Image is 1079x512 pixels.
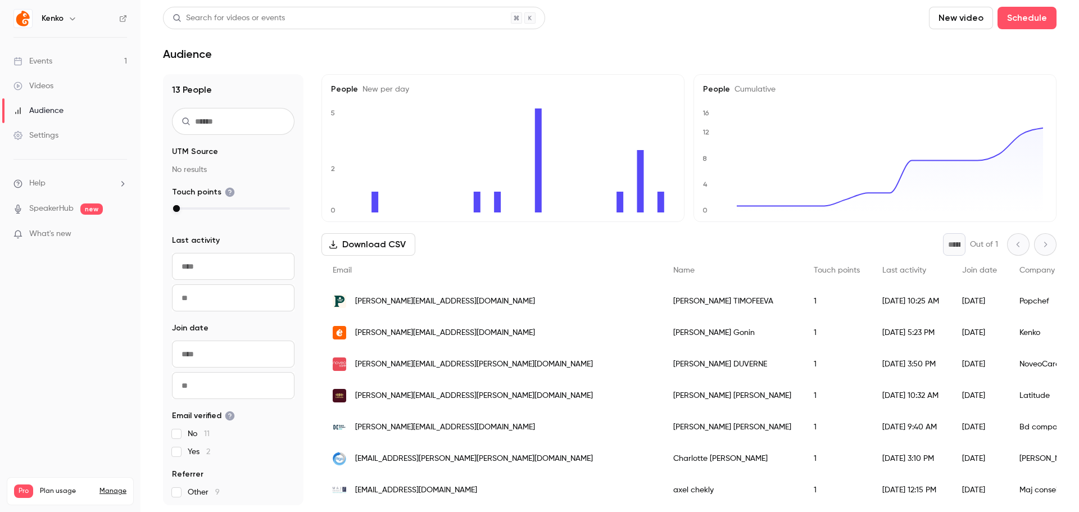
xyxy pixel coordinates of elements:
img: aiga.fr [333,452,346,465]
img: kenko.fr [333,326,346,339]
span: [PERSON_NAME][EMAIL_ADDRESS][DOMAIN_NAME] [355,327,535,339]
text: 0 [330,206,336,214]
div: 1 [803,317,871,348]
div: [DATE] 3:50 PM [871,348,951,380]
span: New per day [358,85,409,93]
span: Touch points [814,266,860,274]
text: 0 [702,206,708,214]
li: help-dropdown-opener [13,178,127,189]
text: 16 [702,109,709,117]
div: Videos [13,80,53,92]
span: Help [29,178,46,189]
a: Manage [99,487,126,496]
div: Search for videos or events [173,12,285,24]
span: Touch points [172,187,235,198]
div: max [173,205,180,212]
text: 5 [330,109,335,117]
input: To [172,372,294,399]
div: [PERSON_NAME] TIMOFEEVA [662,286,803,317]
img: Kenko [14,10,32,28]
input: From [172,341,294,368]
div: [DATE] 3:10 PM [871,443,951,474]
div: [DATE] [951,380,1008,411]
div: Audience [13,105,64,116]
span: Email verified [172,410,235,422]
div: [DATE] 10:25 AM [871,286,951,317]
span: Join date [172,323,208,334]
span: Referrer [172,469,203,480]
span: Cumulative [730,85,776,93]
span: Plan usage [40,487,93,496]
a: SpeakerHub [29,203,74,215]
text: 4 [703,180,708,188]
button: Download CSV [321,233,415,256]
div: 1 [803,443,871,474]
div: 1 [803,348,871,380]
span: No [188,428,210,439]
div: [DATE] [951,443,1008,474]
div: [PERSON_NAME] Gonin [662,317,803,348]
div: [DATE] [951,474,1008,506]
input: To [172,284,294,311]
span: Join date [962,266,997,274]
button: New video [929,7,993,29]
div: [DATE] [951,411,1008,443]
div: [DATE] 12:15 PM [871,474,951,506]
div: Events [13,56,52,67]
div: [DATE] [951,317,1008,348]
span: [EMAIL_ADDRESS][PERSON_NAME][PERSON_NAME][DOMAIN_NAME] [355,453,593,465]
div: Settings [13,130,58,141]
img: noveocare.com [333,357,346,371]
div: [DATE] 9:40 AM [871,411,951,443]
span: What's new [29,228,71,240]
span: Yes [188,446,210,457]
div: 1 [803,474,871,506]
span: Company name [1019,266,1078,274]
input: From [172,253,294,280]
h6: Kenko [42,13,64,24]
h5: People [703,84,1047,95]
img: latitude.eu [333,389,346,402]
p: No results [172,164,294,175]
h5: People [331,84,675,95]
button: Schedule [998,7,1057,29]
span: Last activity [172,235,220,246]
span: [PERSON_NAME][EMAIL_ADDRESS][DOMAIN_NAME] [355,296,535,307]
img: majconseil.fr [333,483,346,497]
p: Out of 1 [970,239,998,250]
div: axel chekly [662,474,803,506]
span: 11 [204,430,210,438]
text: 2 [331,165,335,173]
span: Last activity [882,266,926,274]
iframe: Noticeable Trigger [114,229,127,239]
span: 9 [215,488,220,496]
span: [PERSON_NAME][EMAIL_ADDRESS][PERSON_NAME][DOMAIN_NAME] [355,359,593,370]
div: [PERSON_NAME] [PERSON_NAME] [662,411,803,443]
div: 1 [803,380,871,411]
span: [PERSON_NAME][EMAIL_ADDRESS][DOMAIN_NAME] [355,422,535,433]
span: Other [188,487,220,498]
h1: 13 People [172,83,294,97]
img: popchef.com [333,294,346,308]
div: [PERSON_NAME] DUVERNE [662,348,803,380]
span: Email [333,266,352,274]
div: [DATE] [951,286,1008,317]
div: Charlotte [PERSON_NAME] [662,443,803,474]
h1: Audience [163,47,212,61]
span: new [80,203,103,215]
text: 8 [702,155,707,162]
span: [EMAIL_ADDRESS][DOMAIN_NAME] [355,484,477,496]
text: 12 [702,128,709,136]
span: Name [673,266,695,274]
span: [PERSON_NAME][EMAIL_ADDRESS][PERSON_NAME][DOMAIN_NAME] [355,390,593,402]
span: Pro [14,484,33,498]
div: [DATE] [951,348,1008,380]
div: [DATE] 10:32 AM [871,380,951,411]
div: 1 [803,411,871,443]
div: [PERSON_NAME] [PERSON_NAME] [662,380,803,411]
div: 1 [803,286,871,317]
span: 2 [206,448,210,456]
span: UTM Source [172,146,218,157]
img: live.fr [333,420,346,434]
div: [DATE] 5:23 PM [871,317,951,348]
